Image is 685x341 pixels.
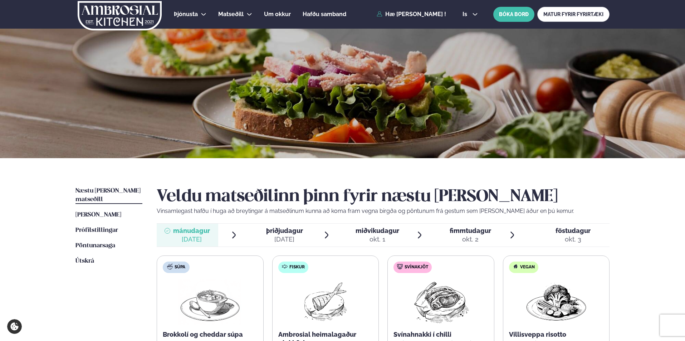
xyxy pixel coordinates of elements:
[75,211,121,219] a: [PERSON_NAME]
[178,279,241,325] img: Soup.png
[75,257,94,266] a: Útskrá
[303,279,348,325] img: fish.png
[509,330,604,339] p: Villisveppa risotto
[75,188,141,203] span: Næstu [PERSON_NAME] matseðill
[173,235,210,244] div: [DATE]
[450,235,491,244] div: okt. 2
[173,227,210,234] span: mánudagur
[457,11,484,17] button: is
[525,279,588,325] img: Vegan.png
[77,1,162,30] img: logo
[537,7,610,22] a: MATUR FYRIR FYRIRTÆKI
[409,279,473,325] img: Pork-Meat.png
[75,227,118,233] span: Prófílstillingar
[556,235,591,244] div: okt. 3
[266,227,303,234] span: þriðjudagur
[393,330,488,339] p: Svínahnakki í chilli
[264,10,291,19] a: Um okkur
[75,242,115,250] a: Pöntunarsaga
[377,11,446,18] a: Hæ [PERSON_NAME] !
[513,264,518,269] img: Vegan.svg
[266,235,303,244] div: [DATE]
[493,7,534,22] button: BÓKA BORÐ
[520,264,535,270] span: Vegan
[174,10,198,19] a: Þjónusta
[157,207,610,215] p: Vinsamlegast hafðu í huga að breytingar á matseðlinum kunna að koma fram vegna birgða og pöntunum...
[75,258,94,264] span: Útskrá
[7,319,22,334] a: Cookie settings
[450,227,491,234] span: fimmtudagur
[218,11,244,18] span: Matseðill
[163,330,258,339] p: Brokkolí og cheddar súpa
[405,264,428,270] span: Svínakjöt
[303,10,346,19] a: Hafðu samband
[75,187,142,204] a: Næstu [PERSON_NAME] matseðill
[556,227,591,234] span: föstudagur
[289,264,305,270] span: Fiskur
[356,227,399,234] span: miðvikudagur
[356,235,399,244] div: okt. 1
[75,212,121,218] span: [PERSON_NAME]
[397,264,403,269] img: pork.svg
[463,11,469,17] span: is
[218,10,244,19] a: Matseðill
[303,11,346,18] span: Hafðu samband
[264,11,291,18] span: Um okkur
[75,243,115,249] span: Pöntunarsaga
[282,264,288,269] img: fish.svg
[174,11,198,18] span: Þjónusta
[157,187,610,207] h2: Veldu matseðilinn þinn fyrir næstu [PERSON_NAME]
[75,226,118,235] a: Prófílstillingar
[175,264,185,270] span: Súpa
[167,264,173,269] img: soup.svg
